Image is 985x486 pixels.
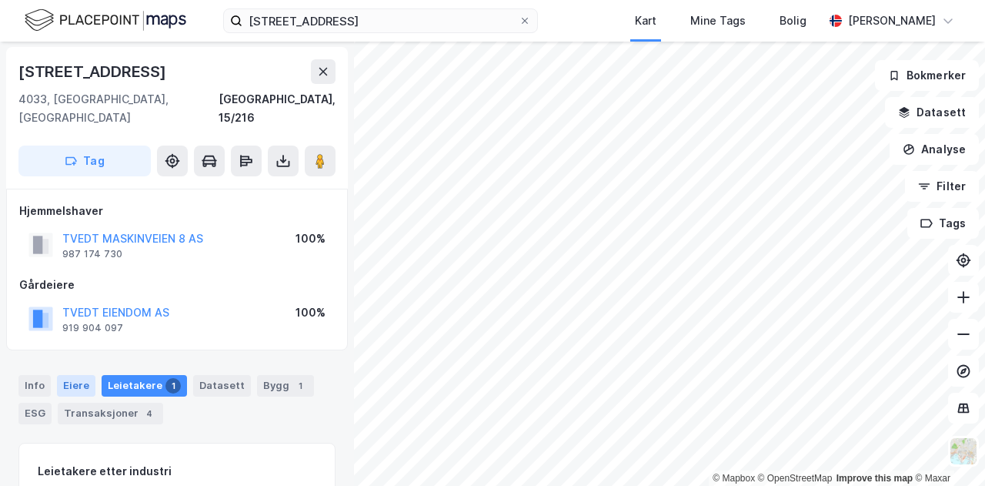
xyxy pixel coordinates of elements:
input: Søk på adresse, matrikkel, gårdeiere, leietakere eller personer [242,9,519,32]
button: Analyse [890,134,979,165]
div: [STREET_ADDRESS] [18,59,169,84]
div: Mine Tags [690,12,746,30]
div: Bolig [780,12,806,30]
div: Info [18,375,51,397]
div: 1 [165,378,181,394]
button: Datasett [885,97,979,128]
div: Hjemmelshaver [19,202,335,220]
div: Bygg [257,375,314,397]
div: Leietakere [102,375,187,397]
div: 4033, [GEOGRAPHIC_DATA], [GEOGRAPHIC_DATA] [18,90,219,127]
a: Improve this map [836,473,913,484]
button: Tag [18,146,151,176]
img: logo.f888ab2527a4732fd821a326f86c7f29.svg [25,7,186,34]
div: 919 904 097 [62,322,123,334]
div: Leietakere etter industri [38,462,316,481]
div: 100% [295,303,326,322]
button: Bokmerker [875,60,979,91]
div: Kart [635,12,656,30]
div: 100% [295,230,326,248]
a: Mapbox [713,473,755,484]
div: Transaksjoner [58,403,163,424]
button: Tags [907,208,979,239]
div: Datasett [193,375,251,397]
a: OpenStreetMap [758,473,833,484]
div: [GEOGRAPHIC_DATA], 15/216 [219,90,336,127]
div: [PERSON_NAME] [848,12,936,30]
button: Filter [905,171,979,202]
div: ESG [18,403,52,424]
div: Gårdeiere [19,276,335,294]
div: Eiere [57,375,95,397]
iframe: Chat Widget [908,412,985,486]
div: 1 [292,378,308,394]
div: 4 [142,406,157,421]
div: 987 174 730 [62,248,122,260]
